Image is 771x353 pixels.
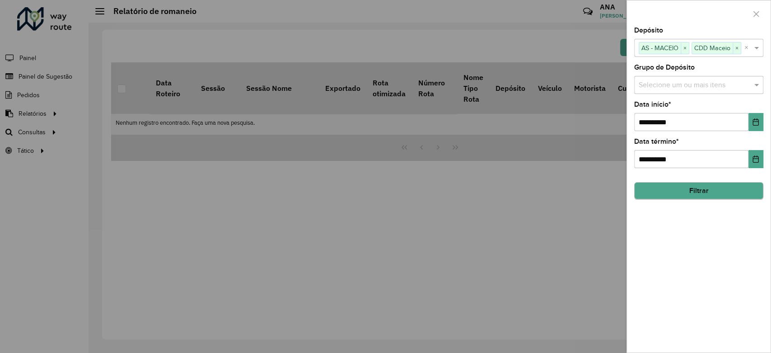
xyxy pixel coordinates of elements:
label: Data início [634,99,671,110]
span: × [733,43,741,54]
button: Filtrar [634,182,763,199]
span: × [681,43,689,54]
button: Choose Date [748,113,763,131]
button: Choose Date [748,150,763,168]
span: CDD Maceio [692,42,733,53]
label: Data término [634,136,679,147]
label: Depósito [634,25,663,36]
label: Grupo de Depósito [634,62,695,73]
span: AS - MACEIO [639,42,681,53]
span: Clear all [744,42,752,53]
